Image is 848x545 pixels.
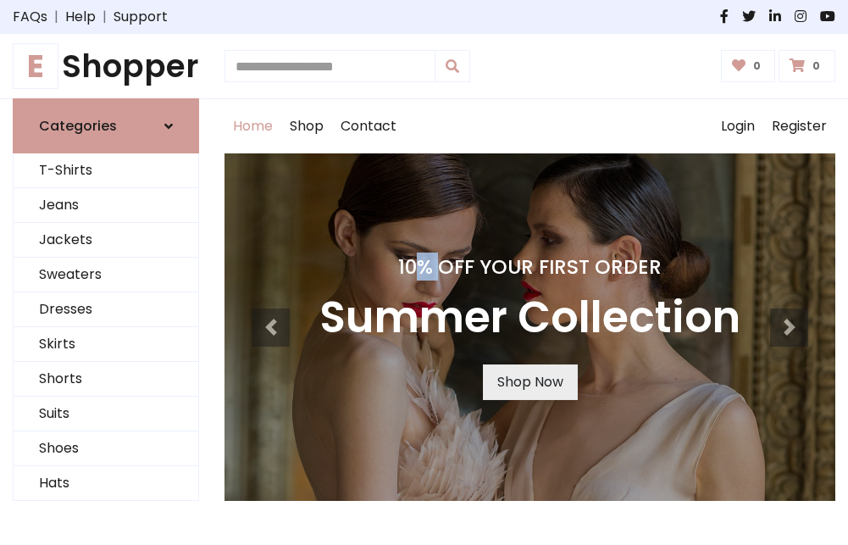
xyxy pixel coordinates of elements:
a: Sweaters [14,258,198,292]
a: Help [65,7,96,27]
a: Shop [281,99,332,153]
a: Support [114,7,168,27]
a: Shorts [14,362,198,397]
a: Contact [332,99,405,153]
a: Shoes [14,431,198,466]
h6: Categories [39,118,117,134]
a: Jackets [14,223,198,258]
span: E [13,43,58,89]
span: | [96,7,114,27]
h1: Shopper [13,47,199,85]
h4: 10% Off Your First Order [319,255,740,279]
a: Register [763,99,835,153]
span: | [47,7,65,27]
a: Dresses [14,292,198,327]
a: Home [224,99,281,153]
a: FAQs [13,7,47,27]
a: T-Shirts [14,153,198,188]
a: Categories [13,98,199,153]
h3: Summer Collection [319,292,740,344]
a: Suits [14,397,198,431]
span: 0 [749,58,765,74]
a: Jeans [14,188,198,223]
a: Shop Now [483,364,578,400]
a: 0 [779,50,835,82]
a: EShopper [13,47,199,85]
a: 0 [721,50,776,82]
a: Login [712,99,763,153]
a: Hats [14,466,198,501]
span: 0 [808,58,824,74]
a: Skirts [14,327,198,362]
